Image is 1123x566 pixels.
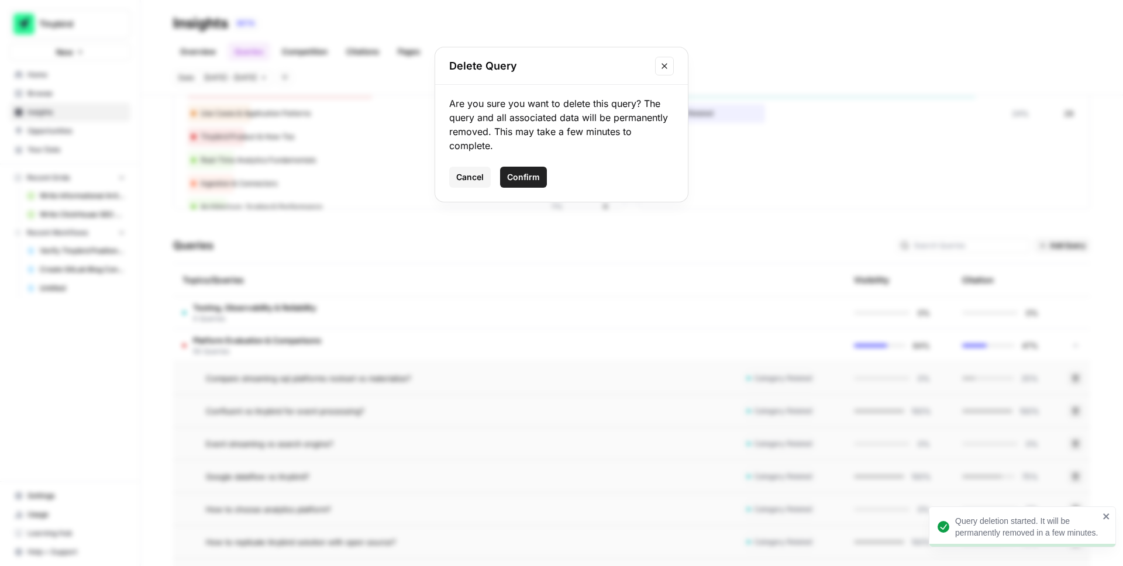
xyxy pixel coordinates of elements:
[456,171,484,183] span: Cancel
[655,57,674,75] button: Close modal
[449,96,674,153] div: Are you sure you want to delete this query? The query and all associated data will be permanently...
[449,58,648,74] h2: Delete Query
[1103,512,1111,521] button: close
[955,515,1099,539] div: Query deletion started. It will be permanently removed in a few minutes.
[507,171,540,183] span: Confirm
[500,167,547,188] button: Confirm
[449,167,491,188] button: Cancel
